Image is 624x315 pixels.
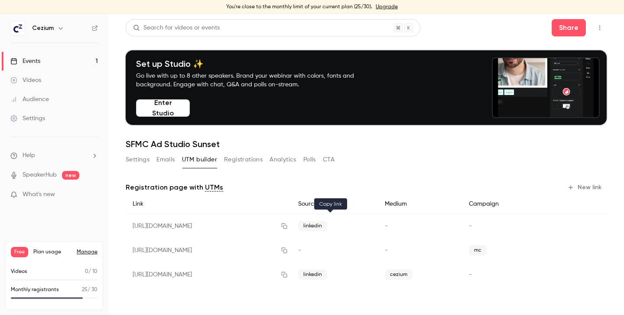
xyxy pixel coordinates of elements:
span: - [385,247,388,253]
li: help-dropdown-opener [10,151,98,160]
button: New link [564,180,607,194]
p: / 30 [82,286,97,294]
h6: Cezium [32,24,54,33]
div: Medium [378,194,462,214]
div: Link [126,194,291,214]
div: Campaign [462,194,550,214]
button: Emails [156,153,175,167]
span: Help [23,151,35,160]
span: What's new [23,190,55,199]
a: Upgrade [376,3,398,10]
span: 25 [82,287,88,292]
button: CTA [323,153,335,167]
span: Plan usage [33,249,71,256]
button: Enter Studio [136,99,190,117]
p: Videos [11,268,27,276]
span: cezium [385,269,413,280]
button: Analytics [270,153,296,167]
span: - [298,247,301,253]
h1: SFMC Ad Studio Sunset [126,139,607,149]
span: Free [11,247,28,257]
div: Events [10,57,40,66]
div: Search for videos or events [133,23,220,33]
span: new [62,171,79,180]
button: UTM builder [182,153,217,167]
h4: Set up Studio ✨ [136,59,374,69]
div: Audience [10,95,49,104]
span: mc [469,245,487,256]
p: Go live with up to 8 other speakers. Brand your webinar with colors, fonts and background. Engage... [136,72,374,89]
img: Cezium [11,21,25,35]
p: / 10 [85,268,97,276]
button: Polls [303,153,316,167]
p: Registration page with [126,182,223,193]
div: Videos [10,76,41,85]
div: Source [291,194,378,214]
span: - [385,223,388,229]
span: - [469,223,472,229]
button: Share [552,19,586,36]
a: SpeakerHub [23,171,57,180]
div: [URL][DOMAIN_NAME] [126,238,291,262]
span: linkedin [298,221,327,231]
div: [URL][DOMAIN_NAME] [126,214,291,239]
div: Settings [10,114,45,123]
p: Monthly registrants [11,286,59,294]
button: Settings [126,153,149,167]
button: Registrations [224,153,263,167]
a: UTMs [205,182,223,193]
a: Manage [77,249,97,256]
span: linkedin [298,269,327,280]
span: - [469,272,472,278]
span: 0 [85,269,88,274]
div: [URL][DOMAIN_NAME] [126,262,291,287]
